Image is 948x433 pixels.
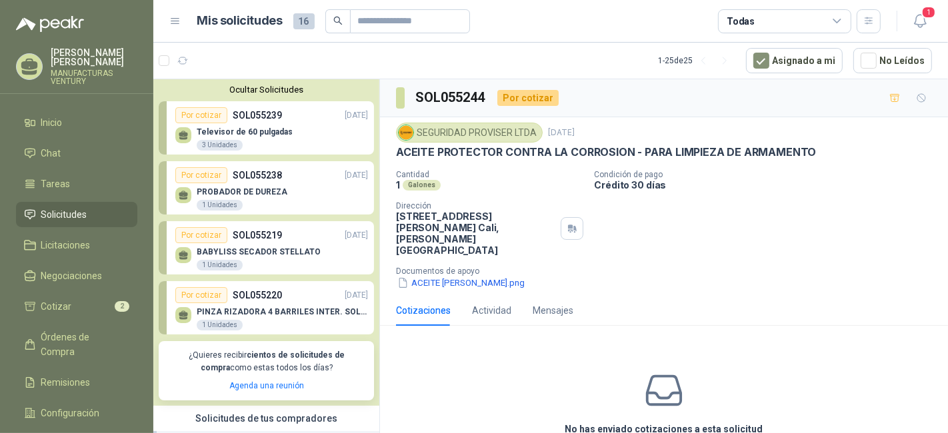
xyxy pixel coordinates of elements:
button: ACEITE [PERSON_NAME].png [396,276,526,290]
p: PINZA RIZADORA 4 BARRILES INTER. SOL-GEL BABYLISS SECADOR STELLATO [197,307,368,316]
div: Por cotizar [497,90,559,106]
button: 1 [908,9,932,33]
span: Configuración [41,406,100,420]
b: cientos de solicitudes de compra [201,350,345,372]
p: ¿Quieres recibir como estas todos los días? [167,349,366,374]
span: search [333,16,343,25]
img: Logo peakr [16,16,84,32]
p: Televisor de 60 pulgadas [197,127,293,137]
span: Tareas [41,177,71,191]
span: Remisiones [41,375,91,390]
a: Licitaciones [16,232,137,258]
button: Ocultar Solicitudes [159,85,374,95]
span: Licitaciones [41,238,91,252]
p: Cantidad [396,170,583,179]
span: 2 [115,301,129,312]
a: Chat [16,141,137,166]
a: Por cotizarSOL055238[DATE] PROBADOR DE DUREZA1 Unidades [159,161,374,215]
div: Por cotizar [175,287,227,303]
p: Condición de pago [594,170,943,179]
p: SOL055220 [233,288,282,302]
p: Crédito 30 días [594,179,943,191]
p: ACEITE PROTECTOR CONTRA LA CORROSION - PARA LIMPIEZA DE ARMAMENTO [396,145,816,159]
p: [DATE] [345,229,368,242]
a: Remisiones [16,370,137,395]
a: Configuración [16,400,137,426]
a: Por cotizarSOL055239[DATE] Televisor de 60 pulgadas3 Unidades [159,101,374,155]
span: Cotizar [41,299,72,314]
p: [DATE] [345,169,368,182]
div: Actividad [472,303,511,318]
a: Por cotizarSOL055219[DATE] BABYLISS SECADOR STELLATO1 Unidades [159,221,374,274]
h1: Mis solicitudes [197,11,283,31]
span: 1 [921,6,936,19]
p: [PERSON_NAME] [PERSON_NAME] [51,48,137,67]
img: Company Logo [399,125,413,140]
p: SOL055238 [233,168,282,183]
a: Inicio [16,110,137,135]
a: Tareas [16,171,137,197]
span: Órdenes de Compra [41,330,125,359]
a: Órdenes de Compra [16,324,137,364]
p: BABYLISS SECADOR STELLATO [197,247,321,256]
button: Asignado a mi [746,48,843,73]
p: [DATE] [345,109,368,122]
div: 3 Unidades [197,140,243,151]
div: Cotizaciones [396,303,451,318]
p: 1 [396,179,400,191]
span: Inicio [41,115,63,130]
span: Chat [41,146,61,161]
span: Negociaciones [41,268,103,283]
p: Dirección [396,201,555,211]
div: Todas [727,14,755,29]
a: Cotizar2 [16,294,137,319]
div: 1 - 25 de 25 [658,50,735,71]
div: SEGURIDAD PROVISER LTDA [396,123,543,143]
button: No Leídos [853,48,932,73]
div: Por cotizar [175,107,227,123]
div: 1 Unidades [197,200,243,211]
div: 1 Unidades [197,320,243,330]
div: Mensajes [533,303,573,318]
a: Negociaciones [16,263,137,288]
p: MANUFACTURAS VENTURY [51,69,137,85]
p: [DATE] [548,127,575,139]
a: Solicitudes [16,202,137,227]
div: Ocultar SolicitudesPor cotizarSOL055239[DATE] Televisor de 60 pulgadas3 UnidadesPor cotizarSOL055... [153,79,379,406]
div: 1 Unidades [197,260,243,270]
div: Por cotizar [175,227,227,243]
span: Solicitudes [41,207,87,222]
div: Solicitudes de tus compradores [153,406,379,431]
h3: SOL055244 [415,87,487,108]
p: SOL055239 [233,108,282,123]
p: [DATE] [345,289,368,302]
div: Por cotizar [175,167,227,183]
p: Documentos de apoyo [396,266,943,276]
a: Por cotizarSOL055220[DATE] PINZA RIZADORA 4 BARRILES INTER. SOL-GEL BABYLISS SECADOR STELLATO1 Un... [159,281,374,334]
p: PROBADOR DE DUREZA [197,187,287,197]
div: Galones [403,180,441,191]
p: [STREET_ADDRESS][PERSON_NAME] Cali , [PERSON_NAME][GEOGRAPHIC_DATA] [396,211,555,256]
span: 16 [293,13,315,29]
p: SOL055219 [233,228,282,242]
a: Agenda una reunión [229,381,304,390]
